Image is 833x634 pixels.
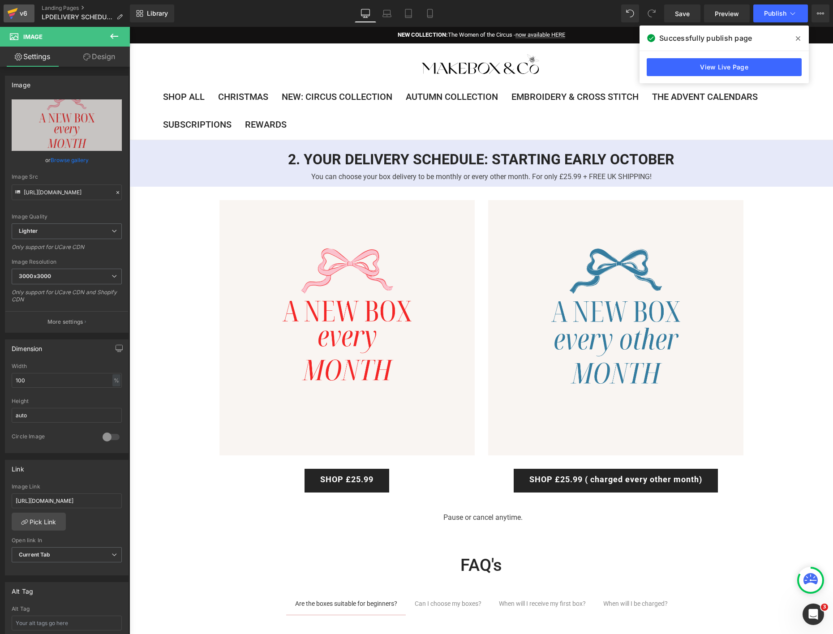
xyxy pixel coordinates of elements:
[34,84,102,111] a: Subscriptions
[382,64,509,77] span: Embroidery & Cross stitch
[12,214,122,220] div: Image Quality
[34,64,75,77] span: Shop All
[12,513,66,531] a: Pick Link
[675,9,690,18] span: Save
[12,537,122,544] div: Open link In
[611,30,631,50] a: Search
[285,572,352,582] div: Can I choose my boxes?
[523,64,628,77] span: THE ADVENT CALENDARS
[821,604,828,611] span: 3
[147,9,168,17] span: Library
[12,363,122,369] div: Width
[659,33,752,43] span: Successfully publish page
[523,56,628,84] a: THE ADVENT CALENDARS
[5,311,128,332] button: More settings
[12,493,122,508] input: https://your-shop.myshopify.com
[276,56,369,84] a: AUTUMN COLLECTION
[12,76,30,89] div: Image
[650,30,670,50] a: Cart
[34,92,102,105] span: Subscriptions
[42,4,130,12] a: Landing Pages
[812,4,829,22] button: More
[152,64,263,77] span: NEW: CIRCUS COLLECTION
[12,398,122,404] div: Height
[12,583,33,595] div: Alt Tag
[704,4,750,22] a: Preview
[129,27,833,634] iframe: To enrich screen reader interactions, please activate Accessibility in Grammarly extension settings
[12,244,122,257] div: Only support for UCare CDN
[764,10,786,17] span: Publish
[67,47,132,67] a: Design
[631,30,650,50] a: Log in
[643,4,661,22] button: Redo
[116,92,157,105] span: Rewards
[34,56,75,84] a: Shop All
[89,64,139,77] span: CHRISTMAS
[90,525,614,552] h1: FAQ's
[12,184,122,200] input: Link
[112,374,120,386] div: %
[12,340,43,352] div: Dimension
[19,273,51,279] b: 3000x3000
[12,433,94,442] div: Circle Image
[191,448,244,457] span: SHOP £25.99
[419,4,441,22] a: Mobile
[130,4,174,22] a: New Library
[355,4,376,22] a: Desktop
[398,4,419,22] a: Tablet
[4,4,34,22] a: v6
[12,460,24,473] div: Link
[12,606,122,612] div: Alt Tag
[12,259,122,265] div: Image Resolution
[12,484,122,490] div: Image Link
[621,4,639,22] button: Undo
[42,13,113,21] span: LPDELIVERY SCHEDULE
[12,616,122,630] input: Your alt tags go here
[18,8,29,19] div: v6
[369,572,456,582] div: When will I receive my first box?
[753,4,808,22] button: Publish
[51,152,89,168] a: Browse gallery
[89,56,139,84] a: CHRISTMAS
[12,289,122,309] div: Only support for UCare CDN and Shopify CDN
[715,9,739,18] span: Preview
[19,551,51,558] b: Current Tab
[12,408,122,423] input: auto
[12,155,122,165] div: or
[23,33,43,40] span: Image
[12,373,122,388] input: auto
[175,442,260,466] a: SHOP £25.99
[276,64,369,77] span: AUTUMN COLLECTION
[12,174,122,180] div: Image Src
[803,604,824,625] iframe: Intercom live chat
[382,56,509,84] a: Embroidery & Cross stitch
[376,4,398,22] a: Laptop
[474,572,538,582] div: When will I be charged?
[400,448,573,457] span: SHOP £25.99 ( charged every other month)
[116,84,157,111] a: Rewards
[19,227,38,234] b: Lighter
[47,318,83,326] p: More settings
[166,572,268,582] div: Are the boxes suitable for beginners?
[384,442,588,466] a: SHOP £25.99 ( charged every other month)
[152,56,263,84] a: NEW: CIRCUS COLLECTION
[647,58,802,76] a: View Live Page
